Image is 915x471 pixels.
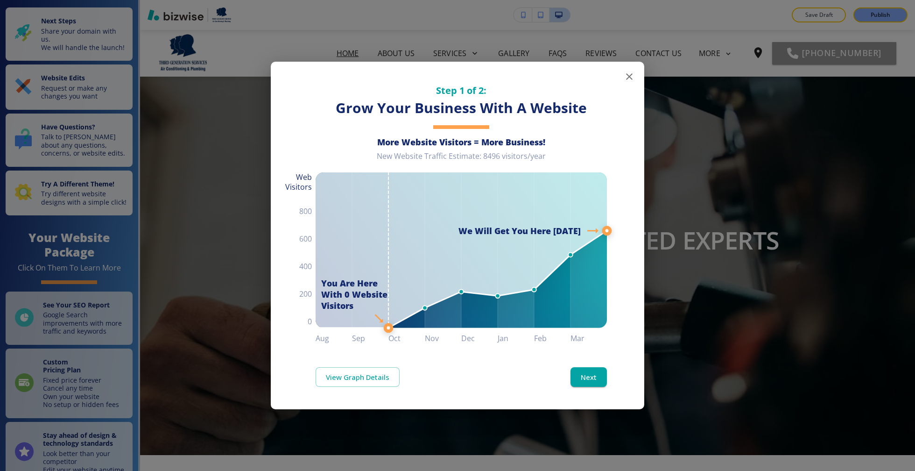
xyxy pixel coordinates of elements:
h6: Oct [388,332,425,345]
div: New Website Traffic Estimate: 8496 visitors/year [316,151,607,169]
h6: Sep [352,332,388,345]
h6: Nov [425,332,461,345]
h6: Jan [498,332,534,345]
h6: More Website Visitors = More Business! [316,136,607,148]
h3: Grow Your Business With A Website [316,99,607,118]
a: View Graph Details [316,367,400,387]
h6: Aug [316,332,352,345]
h5: Step 1 of 2: [316,84,607,97]
button: Next [570,367,607,387]
h6: Dec [461,332,498,345]
h6: Mar [570,332,607,345]
h6: Feb [534,332,570,345]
